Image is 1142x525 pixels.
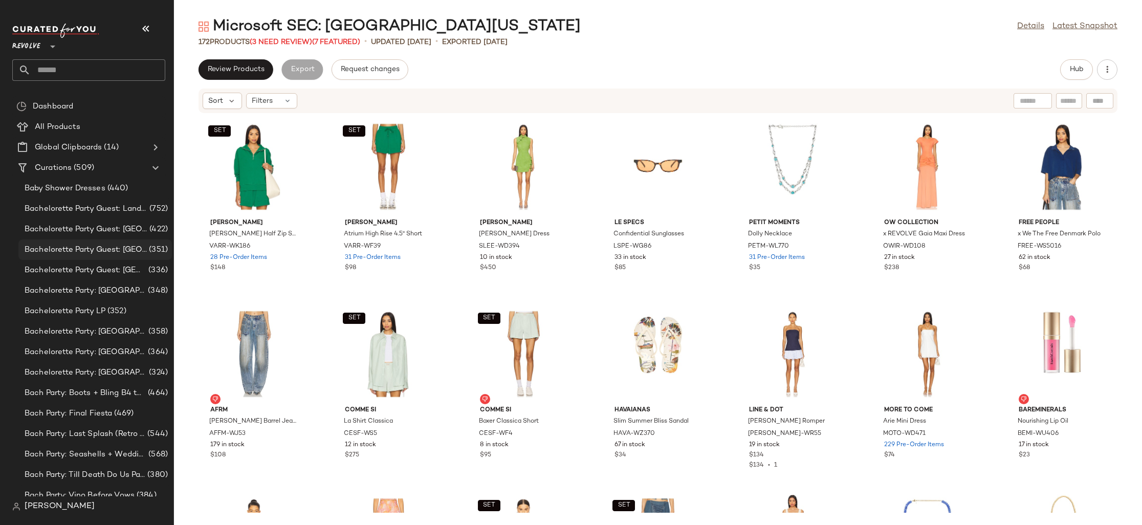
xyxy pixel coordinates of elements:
span: (364) [146,346,168,358]
span: Global Clipboards [35,142,102,154]
div: Microsoft SEC: [GEOGRAPHIC_DATA][US_STATE] [199,16,581,37]
span: Bachelorette Party: [GEOGRAPHIC_DATA] [25,346,146,358]
img: HAVA-WZ370_V1.jpg [606,307,710,402]
span: Bachelorette Party Guest: Landing Page [25,203,147,215]
span: (440) [105,183,128,194]
img: VARR-WK186_V1.jpg [202,119,305,214]
a: Details [1017,20,1044,33]
span: (14) [102,142,119,154]
span: Bach Party: Vino Before Vows [25,490,135,501]
img: FREE-WS5016_V1.jpg [1011,119,1114,214]
span: (351) [147,244,168,256]
span: Slim Summer Bliss Sandal [613,417,689,426]
img: LEAX-WR55_V1.jpg [741,307,844,402]
span: • [364,36,367,48]
span: HAVA-WZ370 [613,429,655,439]
span: MORE TO COME [884,406,971,415]
span: Revolve [12,35,40,53]
span: LSPE-WG86 [613,242,651,251]
span: Filters [252,96,273,106]
p: Exported [DATE] [442,37,508,48]
a: Latest Snapshot [1052,20,1117,33]
img: OWIR-WD108_V1.jpg [876,119,979,214]
span: (380) [145,469,168,481]
span: (509) [72,162,94,174]
img: BEMI-WU406_V1.jpg [1011,307,1114,402]
span: Review Products [207,65,265,74]
span: 28 Pre-Order Items [210,253,267,262]
span: (358) [146,326,168,338]
span: Baby Shower Dresses [25,183,105,194]
p: updated [DATE] [371,37,431,48]
span: 229 Pre-Order Items [884,441,944,450]
span: $98 [345,264,356,273]
span: (3 Need Review) [250,38,312,46]
span: Le Specs [614,218,701,228]
span: 17 in stock [1019,441,1049,450]
span: SET [213,127,226,135]
button: Hub [1060,59,1093,80]
img: cfy_white_logo.C9jOOHJF.svg [12,24,99,38]
span: OW Collection [884,218,971,228]
span: Arie Mini Dress [883,417,926,426]
span: 179 in stock [210,441,245,450]
span: MOTO-WD471 [883,429,926,439]
img: MOTO-WD471_V1.jpg [876,307,979,402]
span: $95 [480,451,491,460]
img: SLEE-WD394_V1.jpg [472,119,575,214]
img: svg%3e [482,396,488,402]
span: Bachelorette Party Guest: [GEOGRAPHIC_DATA] [25,265,146,276]
img: svg%3e [12,502,20,511]
span: Bachelorette Party Guest: [GEOGRAPHIC_DATA] [25,244,147,256]
span: SET [348,315,361,322]
span: [PERSON_NAME] [210,218,297,228]
span: All Products [35,121,80,133]
span: Boxer Classica Short [479,417,539,426]
span: 10 in stock [480,253,512,262]
button: SET [343,313,365,324]
img: LSPE-WG86_V1.jpg [606,119,710,214]
span: CESF-WS5 [344,429,377,439]
span: 67 in stock [614,441,645,450]
span: OWIR-WD108 [883,242,926,251]
span: x We The Free Denmark Polo [1018,230,1101,239]
span: [PERSON_NAME] [480,218,567,228]
span: Nourishing Lip Oil [1018,417,1068,426]
span: $23 [1019,451,1030,460]
span: (384) [135,490,157,501]
span: $238 [884,264,899,273]
span: Bachelorette Party: [GEOGRAPHIC_DATA] [25,326,146,338]
span: SET [482,502,495,509]
span: Dashboard [33,101,73,113]
span: 1 [774,462,777,469]
span: Bachelorette Party Guest: [GEOGRAPHIC_DATA] [25,224,147,235]
span: $134 [749,451,764,460]
span: Curations [35,162,72,174]
span: $35 [749,264,760,273]
img: svg%3e [16,101,27,112]
span: [PERSON_NAME] [345,218,432,228]
button: SET [612,500,635,511]
span: (752) [147,203,168,215]
span: $74 [884,451,895,460]
button: Review Products [199,59,273,80]
img: svg%3e [1021,396,1027,402]
span: AFRM [210,406,297,415]
span: x REVOLVE Gaia Maxi Dress [883,230,965,239]
span: (464) [146,387,168,399]
span: Hub [1069,65,1084,74]
span: $450 [480,264,496,273]
span: 62 in stock [1019,253,1050,262]
span: (336) [146,265,168,276]
span: FREE-WS5016 [1018,242,1061,251]
span: bareMinerals [1019,406,1106,415]
span: Comme Si [345,406,432,415]
span: PETM-WL770 [748,242,789,251]
span: (544) [145,428,168,440]
span: Bach Party: Seashells + Wedding Bells [25,449,146,461]
span: Request changes [340,65,400,74]
span: SLEE-WD394 [479,242,520,251]
span: Atrium High Rise 4.5" Short [344,230,422,239]
span: 31 Pre-Order Items [749,253,805,262]
img: VARR-WF39_V1.jpg [337,119,440,214]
